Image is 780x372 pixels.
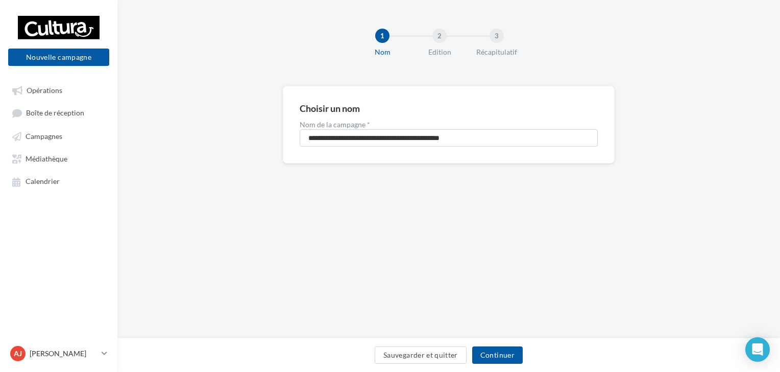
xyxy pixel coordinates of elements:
p: [PERSON_NAME] [30,348,97,359]
div: Edition [407,47,472,57]
a: Boîte de réception [6,103,111,122]
a: Campagnes [6,127,111,145]
div: 1 [375,29,389,43]
label: Nom de la campagne * [300,121,598,128]
button: Nouvelle campagne [8,49,109,66]
span: AJ [14,348,22,359]
a: AJ [PERSON_NAME] [8,344,109,363]
div: Open Intercom Messenger [745,337,770,362]
button: Sauvegarder et quitter [375,346,467,364]
span: Boîte de réception [26,109,84,118]
button: Continuer [472,346,523,364]
span: Calendrier [26,177,60,186]
div: 2 [432,29,447,43]
a: Calendrier [6,172,111,190]
div: Choisir un nom [300,104,360,113]
a: Opérations [6,81,111,99]
div: Nom [350,47,415,57]
a: Médiathèque [6,149,111,168]
span: Opérations [27,86,62,95]
span: Médiathèque [26,154,67,163]
div: 3 [490,29,504,43]
span: Campagnes [26,132,62,141]
div: Récapitulatif [464,47,529,57]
